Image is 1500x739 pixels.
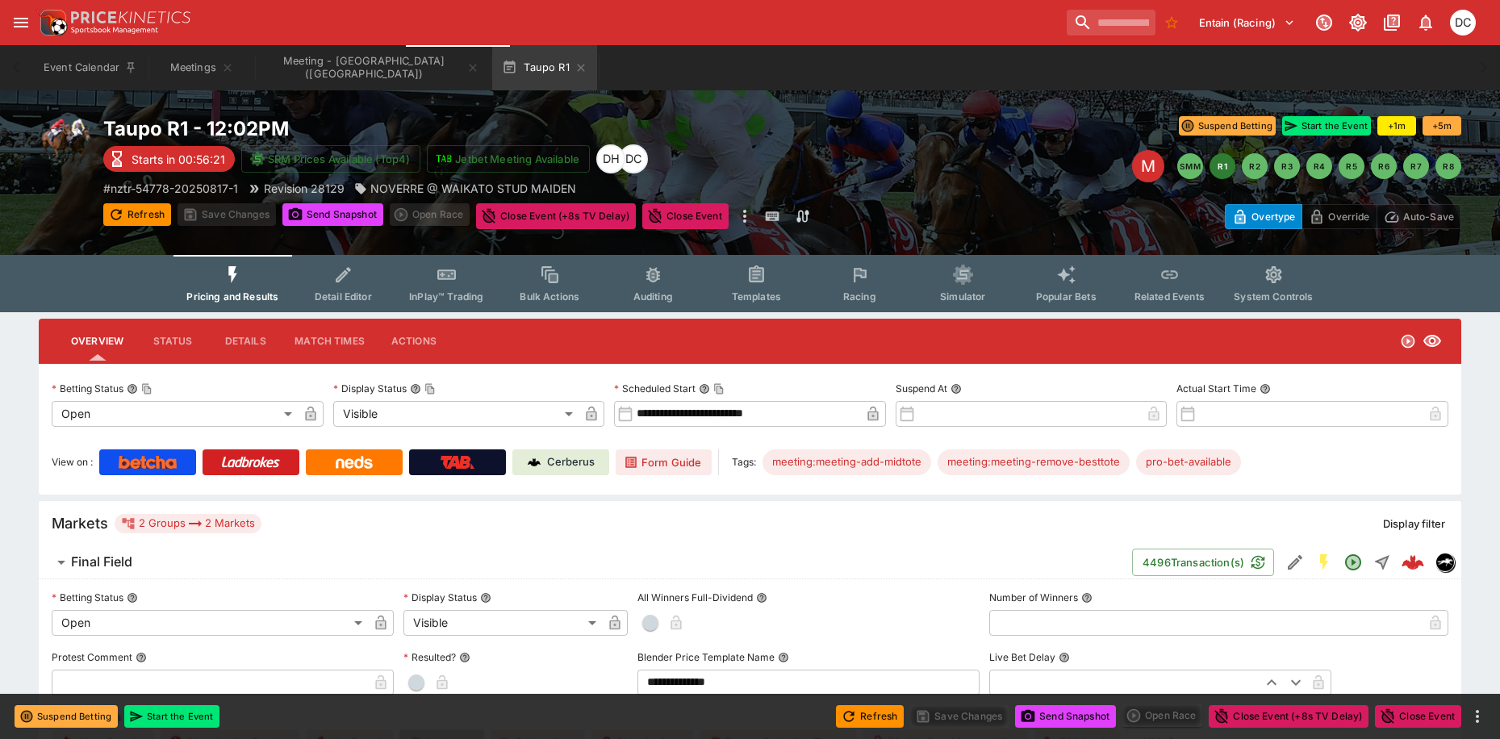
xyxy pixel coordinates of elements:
[71,11,190,23] img: PriceKinetics
[1136,449,1241,475] div: Betting Target: cerberus
[257,45,489,90] button: Meeting - Taupo (NZ)
[616,449,712,475] a: Form Guide
[1371,153,1397,179] button: R6
[127,592,138,603] button: Betting Status
[1225,204,1461,229] div: Start From
[52,591,123,604] p: Betting Status
[52,610,368,636] div: Open
[1036,290,1097,303] span: Popular Bets
[480,592,491,603] button: Display Status
[132,151,225,168] p: Starts in 00:56:21
[1260,383,1271,395] button: Actual Start Time
[1251,208,1295,225] p: Overtype
[713,383,725,395] button: Copy To Clipboard
[1281,548,1310,577] button: Edit Detail
[1225,204,1302,229] button: Overtype
[1081,592,1093,603] button: Number of Winners
[315,290,372,303] span: Detail Editor
[528,456,541,469] img: Cerberus
[186,290,278,303] span: Pricing and Results
[763,454,931,470] span: meeting:meeting-add-midtote
[1368,548,1397,577] button: Straight
[1377,204,1461,229] button: Auto-Save
[520,290,579,303] span: Bulk Actions
[336,456,372,469] img: Neds
[34,45,147,90] button: Event Calendar
[763,449,931,475] div: Betting Target: cerberus
[71,553,132,570] h6: Final Field
[619,144,648,173] div: David Crockford
[1339,548,1368,577] button: Open
[52,514,108,532] h5: Markets
[52,401,298,427] div: Open
[282,203,383,226] button: Send Snapshot
[241,145,420,173] button: SRM Prices Available (Top4)
[614,382,696,395] p: Scheduled Start
[940,290,985,303] span: Simulator
[370,180,576,197] p: NOVERRE @ WAIKATO STUD MAIDEN
[951,383,962,395] button: Suspend At
[1468,707,1487,726] button: more
[403,610,602,636] div: Visible
[136,652,147,663] button: Protest Comment
[1067,10,1155,35] input: search
[1445,5,1481,40] button: David Crockford
[1176,382,1256,395] p: Actual Start Time
[121,514,255,533] div: 2 Groups 2 Markets
[6,8,36,37] button: open drawer
[39,546,1132,578] button: Final Field
[596,144,625,173] div: Dan Hooper
[333,382,407,395] p: Display Status
[410,383,421,395] button: Display StatusCopy To Clipboard
[1436,553,1454,571] img: nztr
[1210,153,1235,179] button: R1
[1373,511,1455,537] button: Display filter
[1400,333,1416,349] svg: Open
[39,116,90,168] img: horse_racing.png
[52,449,93,475] label: View on :
[938,449,1130,475] div: Betting Target: cerberus
[209,322,282,361] button: Details
[1397,546,1429,578] a: 0e1f5843-c5a2-4af5-bf62-0be384da943a
[1377,116,1416,136] button: +1m
[492,45,596,90] button: Taupo R1
[52,650,132,664] p: Protest Comment
[1015,705,1116,728] button: Send Snapshot
[150,45,253,90] button: Meetings
[637,591,753,604] p: All Winners Full-Dividend
[264,180,345,197] p: Revision 28129
[1343,8,1373,37] button: Toggle light/dark mode
[637,650,775,664] p: Blender Price Template Name
[1423,332,1442,351] svg: Visible
[221,456,280,469] img: Ladbrokes
[1423,116,1461,136] button: +5m
[441,456,474,469] img: TabNZ
[1377,8,1406,37] button: Documentation
[403,591,477,604] p: Display Status
[427,145,590,173] button: Jetbet Meeting Available
[1209,705,1368,728] button: Close Event (+8s TV Delay)
[1134,290,1205,303] span: Related Events
[896,382,947,395] p: Suspend At
[642,203,729,229] button: Close Event
[378,322,450,361] button: Actions
[1435,553,1455,572] div: nztr
[1234,290,1313,303] span: System Controls
[1343,553,1363,572] svg: Open
[1403,208,1454,225] p: Auto-Save
[732,290,781,303] span: Templates
[1177,153,1203,179] button: SMM
[1375,705,1461,728] button: Close Event
[938,454,1130,470] span: meeting:meeting-remove-besttote
[633,290,673,303] span: Auditing
[36,6,68,39] img: PriceKinetics Logo
[141,383,153,395] button: Copy To Clipboard
[424,383,436,395] button: Copy To Clipboard
[119,456,177,469] img: Betcha
[52,382,123,395] p: Betting Status
[1302,204,1377,229] button: Override
[103,203,171,226] button: Refresh
[1132,150,1164,182] div: Edit Meeting
[756,592,767,603] button: All Winners Full-Dividend
[1274,153,1300,179] button: R3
